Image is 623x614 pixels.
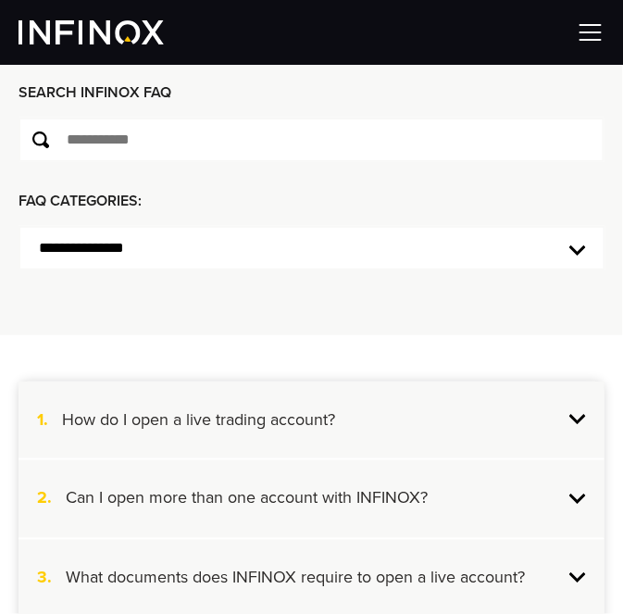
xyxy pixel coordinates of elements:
h4: What documents does INFINOX require to open a live account? [66,568,525,589]
h4: How do I open a live trading account? [62,409,335,431]
h4: Can I open more than one account with INFINOX? [66,488,428,509]
strong: SEARCH INFINOX FAQ [19,83,171,102]
span: 2. [37,488,66,509]
span: 1. [37,409,62,431]
strong: FAQ categories: [19,192,142,210]
span: 3. [37,568,66,589]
